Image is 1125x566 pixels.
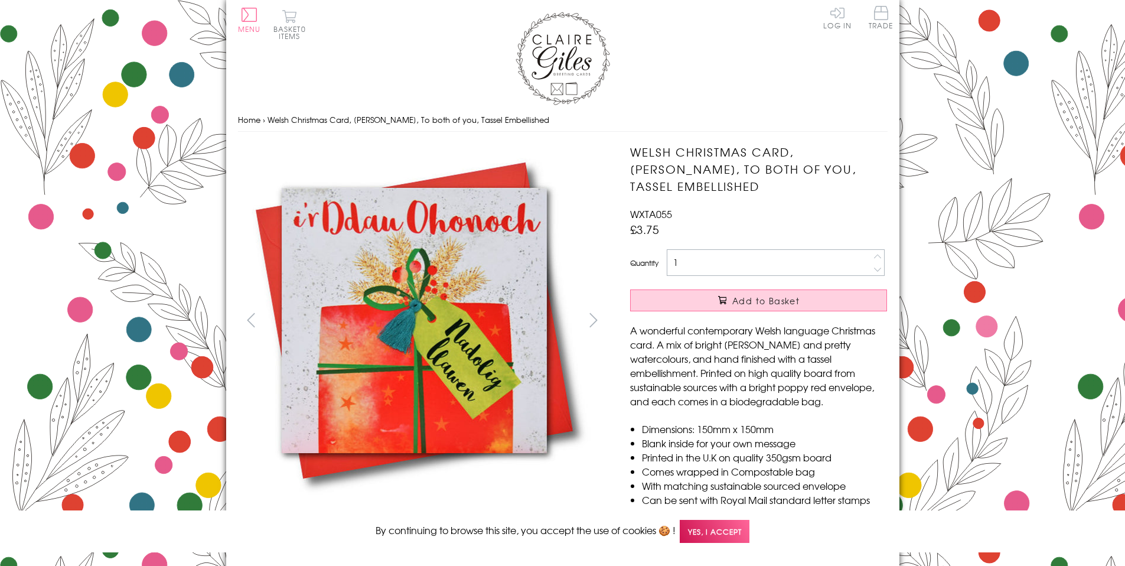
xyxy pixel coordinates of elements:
[642,436,887,450] li: Blank inside for your own message
[823,6,852,29] a: Log In
[642,464,887,479] li: Comes wrapped in Compostable bag
[238,114,260,125] a: Home
[268,114,549,125] span: Welsh Christmas Card, [PERSON_NAME], To both of you, Tassel Embellished
[642,493,887,507] li: Can be sent with Royal Mail standard letter stamps
[238,8,261,32] button: Menu
[869,6,894,31] a: Trade
[580,307,606,333] button: next
[238,24,261,34] span: Menu
[680,520,749,543] span: Yes, I accept
[732,295,800,307] span: Add to Basket
[630,289,887,311] button: Add to Basket
[606,144,961,498] img: Welsh Christmas Card, Nadolig Llawen, To both of you, Tassel Embellished
[237,144,592,497] img: Welsh Christmas Card, Nadolig Llawen, To both of you, Tassel Embellished
[630,258,658,268] label: Quantity
[238,307,265,333] button: prev
[279,24,306,41] span: 0 items
[630,221,659,238] span: £3.75
[516,12,610,105] img: Claire Giles Greetings Cards
[273,9,306,40] button: Basket0 items
[630,207,672,221] span: WXTA055
[263,114,265,125] span: ›
[630,323,887,408] p: A wonderful contemporary Welsh language Christmas card. A mix of bright [PERSON_NAME] and pretty ...
[642,422,887,436] li: Dimensions: 150mm x 150mm
[238,108,888,132] nav: breadcrumbs
[642,479,887,493] li: With matching sustainable sourced envelope
[869,6,894,29] span: Trade
[642,450,887,464] li: Printed in the U.K on quality 350gsm board
[630,144,887,194] h1: Welsh Christmas Card, [PERSON_NAME], To both of you, Tassel Embellished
